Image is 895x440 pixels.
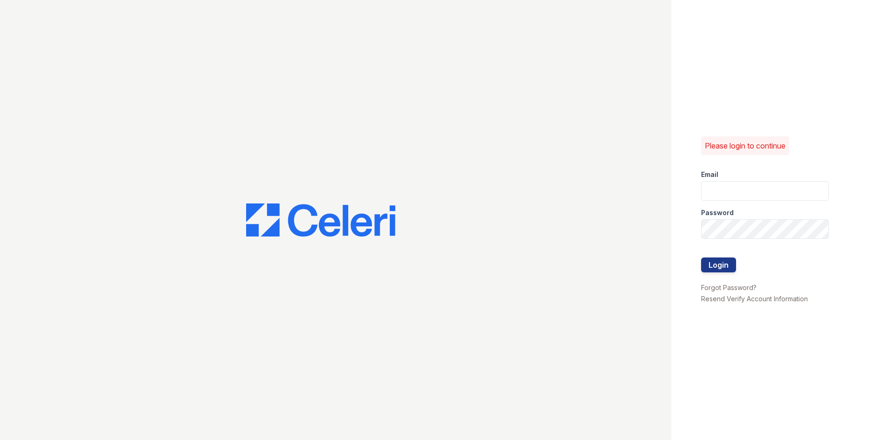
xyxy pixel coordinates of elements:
img: CE_Logo_Blue-a8612792a0a2168367f1c8372b55b34899dd931a85d93a1a3d3e32e68fde9ad4.png [246,203,395,237]
p: Please login to continue [705,140,785,151]
button: Login [701,257,736,272]
label: Password [701,208,734,217]
label: Email [701,170,718,179]
a: Forgot Password? [701,284,757,291]
a: Resend Verify Account Information [701,295,808,303]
